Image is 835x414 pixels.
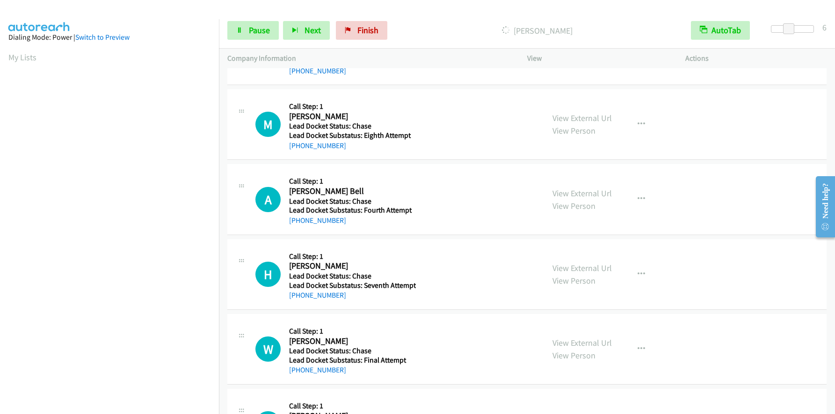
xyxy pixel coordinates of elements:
[289,111,414,122] h2: [PERSON_NAME]
[227,53,510,64] p: Company Information
[8,32,211,43] div: Dialing Mode: Power |
[305,25,321,36] span: Next
[289,291,346,300] a: [PHONE_NUMBER]
[283,21,330,40] button: Next
[552,125,595,136] a: View Person
[289,365,346,374] a: [PHONE_NUMBER]
[552,350,595,361] a: View Person
[552,263,612,273] a: View External Url
[289,252,416,261] h5: Call Step: 1
[289,261,414,271] h2: [PERSON_NAME]
[289,197,414,206] h5: Lead Docket Status: Chase
[255,336,281,362] h1: W
[289,216,346,225] a: [PHONE_NUMBER]
[685,53,827,64] p: Actions
[289,177,414,186] h5: Call Step: 1
[289,66,346,75] a: [PHONE_NUMBER]
[289,401,414,411] h5: Call Step: 1
[552,337,612,348] a: View External Url
[822,21,827,34] div: 6
[289,327,414,336] h5: Call Step: 1
[289,186,414,197] h2: [PERSON_NAME] Bell
[289,141,346,150] a: [PHONE_NUMBER]
[552,200,595,211] a: View Person
[289,346,414,356] h5: Lead Docket Status: Chase
[75,33,130,42] a: Switch to Preview
[289,206,414,215] h5: Lead Docket Substatus: Fourth Attempt
[289,336,414,347] h2: [PERSON_NAME]
[289,131,414,140] h5: Lead Docket Substatus: Eighth Attempt
[289,121,414,131] h5: Lead Docket Status: Chase
[289,356,414,365] h5: Lead Docket Substatus: Final Attempt
[255,187,281,212] h1: A
[289,102,414,111] h5: Call Step: 1
[552,275,595,286] a: View Person
[336,21,387,40] a: Finish
[552,113,612,123] a: View External Url
[8,52,36,63] a: My Lists
[808,170,835,244] iframe: Resource Center
[255,112,281,137] div: The call is yet to be attempted
[552,188,612,199] a: View External Url
[255,336,281,362] div: The call is yet to be attempted
[255,187,281,212] div: The call is yet to be attempted
[289,271,416,281] h5: Lead Docket Status: Chase
[357,25,378,36] span: Finish
[289,281,416,290] h5: Lead Docket Substatus: Seventh Attempt
[249,25,270,36] span: Pause
[691,21,750,40] button: AutoTab
[527,53,668,64] p: View
[255,262,281,287] h1: H
[255,112,281,137] h1: M
[227,21,279,40] a: Pause
[255,262,281,287] div: The call is yet to be attempted
[400,24,674,37] p: [PERSON_NAME]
